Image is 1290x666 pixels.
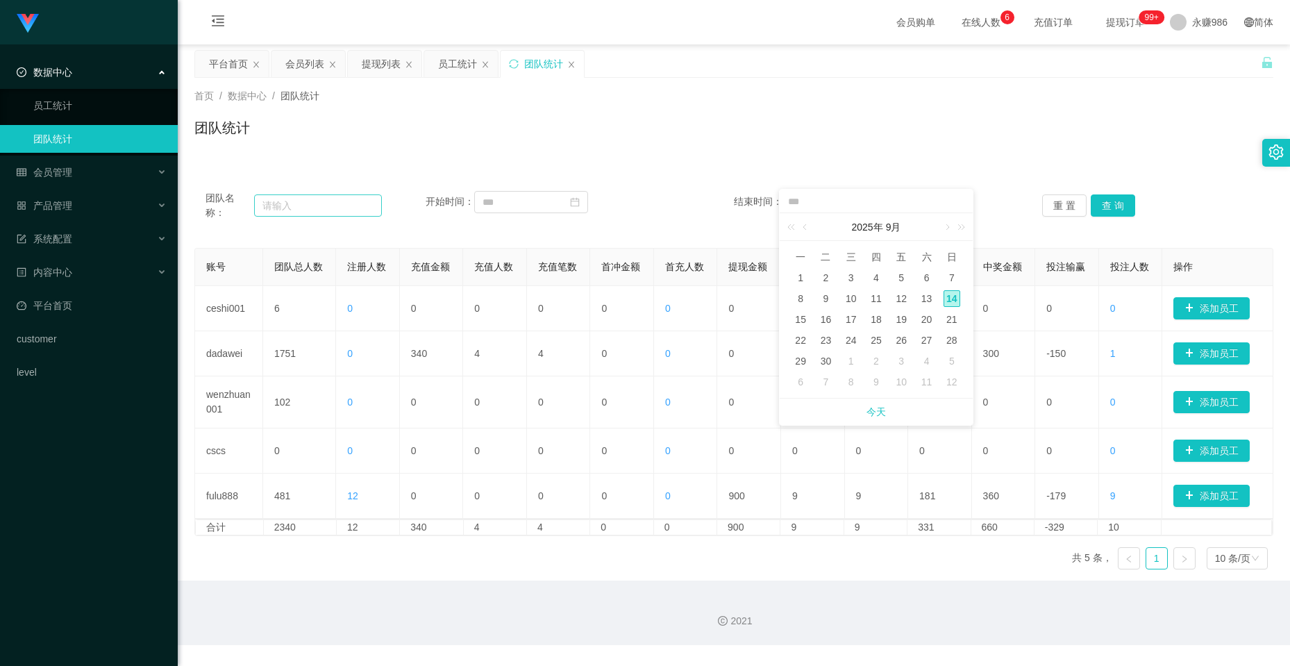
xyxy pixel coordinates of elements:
td: 4 [463,331,527,376]
div: 16 [817,311,834,328]
td: 0 [400,376,464,428]
a: 1 [1146,548,1167,569]
td: -150 [1035,331,1099,376]
a: 上个月 (翻页上键) [800,213,812,241]
h1: 团队统计 [194,117,250,138]
td: 0 [400,428,464,474]
span: 0 [1110,445,1116,456]
span: 0 [665,445,671,456]
td: 0 [845,428,909,474]
span: 0 [1110,397,1116,408]
div: 8 [792,290,809,307]
span: 操作 [1173,261,1193,272]
div: 10 [843,290,860,307]
td: 9 [781,474,845,519]
td: 9 [780,520,844,535]
td: 2025年9月21日 [939,309,964,330]
td: 2025年9月13日 [914,288,939,309]
td: 181 [908,474,972,519]
div: 19 [893,311,910,328]
td: 0 [908,428,972,474]
td: 2025年10月6日 [788,372,813,392]
td: 0 [400,474,464,519]
td: 0 [527,474,591,519]
i: 图标: unlock [1261,56,1273,69]
td: 2025年10月5日 [939,351,964,372]
td: 9 [845,474,909,519]
div: 26 [893,332,910,349]
p: 6 [1005,10,1010,24]
td: 2025年10月1日 [839,351,864,372]
td: 2025年10月4日 [914,351,939,372]
div: 27 [919,332,935,349]
a: 下一年 (Control键加右方向键) [950,213,968,241]
div: 20 [919,311,935,328]
td: 2025年9月5日 [889,267,914,288]
div: 2021 [189,614,1279,628]
span: 充值人数 [474,261,513,272]
td: 2025年9月3日 [839,267,864,288]
td: 0 [463,474,527,519]
td: 360 [972,474,1036,519]
div: 团队统计 [524,51,563,77]
span: 投注人数 [1110,261,1149,272]
span: 开始时间： [426,196,474,207]
td: 0 [527,376,591,428]
th: 周三 [839,247,864,267]
i: 图标: menu-fold [194,1,242,45]
a: 上一年 (Control键加左方向键) [785,213,803,241]
td: 102 [263,376,336,428]
td: 0 [263,428,336,474]
td: 340 [400,331,464,376]
td: 2025年9月18日 [864,309,889,330]
td: 2025年10月3日 [889,351,914,372]
div: 9 [817,290,834,307]
i: 图标: close [481,60,489,69]
td: 2025年9月8日 [788,288,813,309]
span: 注册人数 [347,261,386,272]
td: 0 [463,286,527,331]
div: 25 [868,332,885,349]
i: 图标: sync [509,59,519,69]
i: 图标: close [252,60,260,69]
td: dadawei [195,331,263,376]
span: 六 [914,251,939,263]
span: 0 [665,303,671,314]
button: 图标: plus添加员工 [1173,485,1250,507]
td: 2025年9月14日 [939,288,964,309]
a: 下个月 (翻页下键) [940,213,953,241]
div: 1 [792,269,809,286]
button: 图标: plus添加员工 [1173,297,1250,319]
li: 下一页 [1173,547,1196,569]
th: 周一 [788,247,813,267]
span: 充值订单 [1027,17,1080,27]
th: 周六 [914,247,939,267]
td: 2025年10月11日 [914,372,939,392]
i: 图标: profile [17,267,26,277]
span: 9 [1110,490,1116,501]
td: 2025年9月20日 [914,309,939,330]
div: 5 [944,353,960,369]
td: 2025年9月10日 [839,288,864,309]
span: 在线人数 [955,17,1007,27]
td: 2025年9月23日 [813,330,838,351]
td: 2025年10月2日 [864,351,889,372]
td: 6 [263,286,336,331]
div: 22 [792,332,809,349]
i: 图标: copyright [718,616,728,626]
i: 图标: check-circle-o [17,67,26,77]
td: 2025年9月29日 [788,351,813,372]
a: 团队统计 [33,125,167,153]
span: 日 [939,251,964,263]
td: 0 [590,474,654,519]
div: 3 [893,353,910,369]
td: 0 [1035,286,1099,331]
i: 图标: left [1125,555,1133,563]
td: 2025年9月4日 [864,267,889,288]
td: 0 [590,331,654,376]
div: 6 [919,269,935,286]
span: 团队名称： [206,191,254,220]
div: 4 [919,353,935,369]
td: 2025年9月19日 [889,309,914,330]
td: 0 [972,428,1036,474]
